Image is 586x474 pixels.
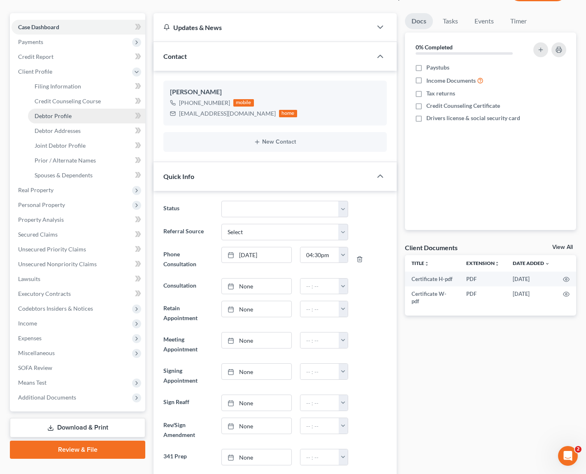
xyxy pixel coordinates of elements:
div: [PERSON_NAME] [170,87,380,97]
label: Meeting Appointment [159,332,217,357]
i: unfold_more [495,261,500,266]
a: Property Analysis [12,212,145,227]
label: Status [159,201,217,217]
a: Extensionunfold_more [466,260,500,266]
span: Prior / Alternate Names [35,157,96,164]
span: Income [18,320,37,327]
span: Credit Report [18,53,53,60]
td: [DATE] [506,286,556,309]
a: Filing Information [28,79,145,94]
span: Debtor Addresses [35,127,81,134]
span: Lawsuits [18,275,40,282]
a: Unsecured Priority Claims [12,242,145,257]
a: Titleunfold_more [412,260,429,266]
span: Unsecured Priority Claims [18,246,86,253]
span: Means Test [18,379,47,386]
span: Executory Contracts [18,290,71,297]
span: Joint Debtor Profile [35,142,86,149]
a: Download & Print [10,418,145,437]
a: [DATE] [222,247,291,263]
a: Events [468,13,500,29]
label: Rev/Sign Amendment [159,418,217,442]
td: PDF [460,286,506,309]
span: Debtor Profile [35,112,72,119]
div: [EMAIL_ADDRESS][DOMAIN_NAME] [179,109,276,118]
a: Review & File [10,441,145,459]
span: Income Documents [426,77,476,85]
div: mobile [233,99,254,107]
a: Tasks [436,13,465,29]
label: Retain Appointment [159,301,217,325]
span: Quick Info [163,172,194,180]
a: View All [552,244,573,250]
input: -- : -- [300,279,339,294]
input: -- : -- [300,364,339,379]
span: Credit Counseling Certificate [426,102,500,110]
span: Expenses [18,335,42,342]
a: Prior / Alternate Names [28,153,145,168]
label: Referral Source [159,224,217,240]
label: Phone Consultation [159,247,217,272]
span: Drivers license & social security card [426,114,520,122]
label: Sign Reaff [159,395,217,411]
a: None [222,395,291,411]
a: Credit Counseling Course [28,94,145,109]
i: expand_more [545,261,550,266]
a: Debtor Profile [28,109,145,123]
a: Spouses & Dependents [28,168,145,183]
a: Date Added expand_more [513,260,550,266]
span: SOFA Review [18,364,52,371]
label: Consultation [159,278,217,295]
a: None [222,449,291,465]
a: Executory Contracts [12,286,145,301]
strong: 0% Completed [416,44,453,51]
a: SOFA Review [12,360,145,375]
span: Paystubs [426,63,449,72]
td: PDF [460,272,506,286]
a: None [222,301,291,317]
input: -- : -- [300,418,339,434]
span: Spouses & Dependents [35,172,93,179]
input: -- : -- [300,332,339,348]
td: Certificate W-pdf [405,286,460,309]
a: None [222,418,291,434]
a: Joint Debtor Profile [28,138,145,153]
a: Debtor Addresses [28,123,145,138]
span: Property Analysis [18,216,64,223]
span: Filing Information [35,83,81,90]
span: Tax returns [426,89,455,98]
span: Secured Claims [18,231,58,238]
input: -- : -- [300,395,339,411]
a: Docs [405,13,433,29]
input: -- : -- [300,449,339,465]
a: None [222,332,291,348]
span: Payments [18,38,43,45]
span: 2 [575,446,581,453]
a: Secured Claims [12,227,145,242]
label: Signing Appointment [159,363,217,388]
div: Updates & News [163,23,362,32]
span: Personal Property [18,201,65,208]
span: Real Property [18,186,53,193]
a: Credit Report [12,49,145,64]
a: Timer [504,13,533,29]
span: Additional Documents [18,394,76,401]
a: Case Dashboard [12,20,145,35]
i: unfold_more [424,261,429,266]
a: None [222,364,291,379]
span: Codebtors Insiders & Notices [18,305,93,312]
span: Client Profile [18,68,52,75]
label: 341 Prep [159,449,217,465]
span: Case Dashboard [18,23,59,30]
a: Unsecured Nonpriority Claims [12,257,145,272]
a: None [222,279,291,294]
td: Certificate H-pdf [405,272,460,286]
div: home [279,110,297,117]
span: Credit Counseling Course [35,98,101,105]
iframe: Intercom live chat [558,446,578,466]
div: [PHONE_NUMBER] [179,99,230,107]
td: [DATE] [506,272,556,286]
div: Client Documents [405,243,458,252]
span: Miscellaneous [18,349,55,356]
button: New Contact [170,139,380,145]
